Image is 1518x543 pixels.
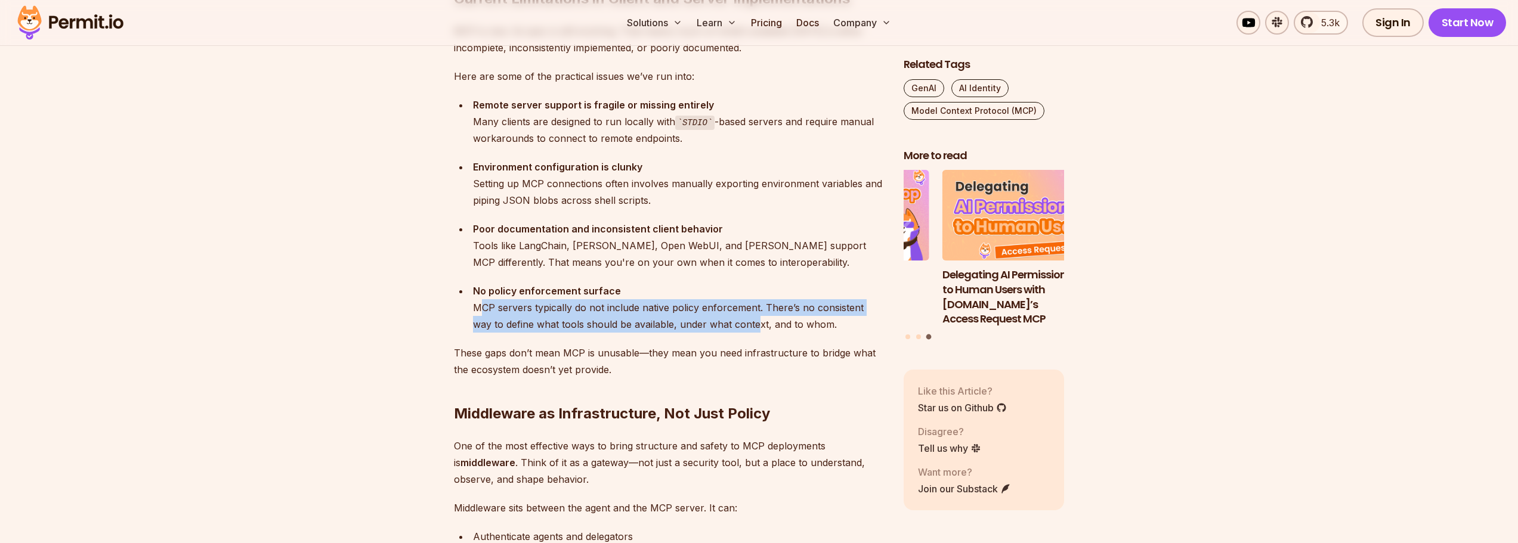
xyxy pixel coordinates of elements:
[692,11,741,35] button: Learn
[905,334,910,339] button: Go to slide 1
[1294,11,1348,35] a: 5.3k
[675,116,715,130] code: STDIO
[942,170,1103,327] li: 3 of 3
[768,170,929,327] li: 2 of 3
[454,345,885,378] p: These gaps don’t mean MCP is unusable—they mean you need infrastructure to bridge what the ecosys...
[473,99,714,111] strong: Remote server support is fragile or missing entirely
[918,465,1011,479] p: Want more?
[454,499,885,516] p: Middleware sits between the agent and the MCP server. It can:
[926,334,932,340] button: Go to slide 3
[473,285,621,297] strong: No policy enforcement surface
[1362,8,1424,37] a: Sign In
[454,68,885,85] p: Here are some of the practical issues we’ve run into:
[828,11,896,35] button: Company
[473,97,885,147] div: Many clients are designed to run locally with -based servers and require manual workarounds to co...
[918,384,1007,398] p: Like this Article?
[454,437,885,488] p: One of the most effective ways to bring structure and safety to MCP deployments is . Think of it ...
[768,268,929,327] h3: Human-in-the-Loop for AI Agents: Best Practices, Frameworks, Use Cases, and Demo
[904,102,1044,120] a: Model Context Protocol (MCP)
[746,11,787,35] a: Pricing
[918,482,1011,496] a: Join our Substack
[12,2,129,43] img: Permit logo
[460,457,515,468] strong: middleware
[454,356,885,423] h2: Middleware as Infrastructure, Not Just Policy
[622,11,687,35] button: Solutions
[918,441,981,455] a: Tell us why
[918,424,981,439] p: Disagree?
[918,401,1007,415] a: Star us on Github
[904,57,1065,72] h2: Related Tags
[473,223,723,235] strong: Poor documentation and inconsistent client behavior
[916,334,921,339] button: Go to slide 2
[904,170,1065,342] div: Posts
[904,148,1065,163] h2: More to read
[1314,15,1340,30] span: 5.3k
[942,170,1103,327] a: Delegating AI Permissions to Human Users with Permit.io’s Access Request MCPDelegating AI Permiss...
[473,283,885,333] div: MCP servers typically do not include native policy enforcement. There’s no consistent way to defi...
[942,268,1103,327] h3: Delegating AI Permissions to Human Users with [DOMAIN_NAME]’s Access Request MCP
[792,11,824,35] a: Docs
[473,221,885,271] div: Tools like LangChain, [PERSON_NAME], Open WebUI, and [PERSON_NAME] support MCP differently. That ...
[473,159,885,209] div: Setting up MCP connections often involves manually exporting environment variables and piping JSO...
[768,170,929,261] img: Human-in-the-Loop for AI Agents: Best Practices, Frameworks, Use Cases, and Demo
[1429,8,1507,37] a: Start Now
[942,170,1103,261] img: Delegating AI Permissions to Human Users with Permit.io’s Access Request MCP
[473,161,642,173] strong: Environment configuration is clunky
[951,79,1009,97] a: AI Identity
[904,79,944,97] a: GenAI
